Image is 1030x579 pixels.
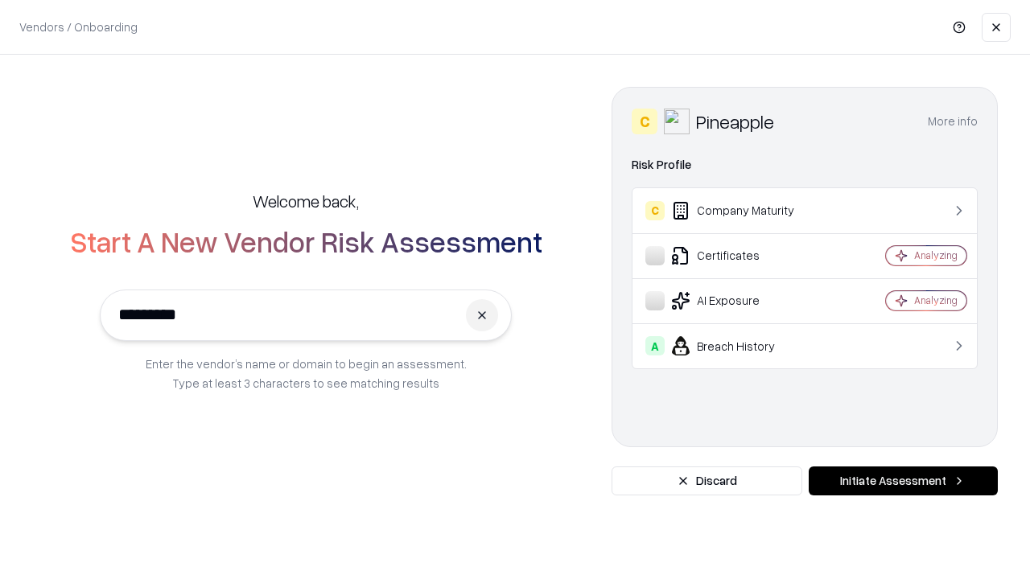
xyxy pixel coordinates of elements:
[914,294,958,307] div: Analyzing
[809,466,998,495] button: Initiate Assessment
[645,201,838,220] div: Company Maturity
[696,109,774,134] div: Pineapple
[612,466,802,495] button: Discard
[645,336,665,355] div: A
[632,109,657,134] div: C
[632,155,978,175] div: Risk Profile
[253,190,359,212] h5: Welcome back,
[914,248,958,262] div: Analyzing
[645,201,665,220] div: C
[928,107,978,136] button: More info
[19,18,138,35] p: Vendors / Onboarding
[645,246,838,265] div: Certificates
[70,225,542,257] h2: Start A New Vendor Risk Assessment
[645,291,838,310] div: AI Exposure
[146,354,467,392] p: Enter the vendor’s name or domain to begin an assessment. Type at least 3 characters to see match...
[664,109,690,134] img: Pineapple
[645,336,838,355] div: Breach History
